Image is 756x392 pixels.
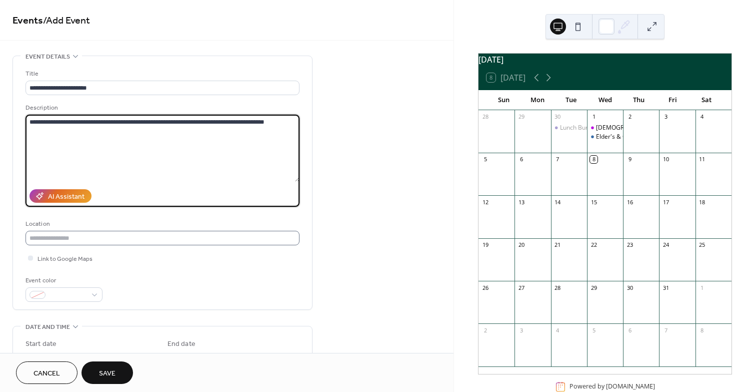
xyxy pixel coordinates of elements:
div: 5 [590,326,597,334]
div: Lunch Bunch [DEMOGRAPHIC_DATA] Study [560,124,680,132]
div: 26 [481,284,489,291]
div: 10 [662,156,669,163]
div: 7 [662,326,669,334]
div: 20 [517,241,525,249]
div: [DATE] [478,54,731,66]
span: / Add Event [43,11,90,31]
div: 17 [662,198,669,206]
div: Description [25,103,297,113]
div: 13 [517,198,525,206]
div: Wed [588,90,622,110]
div: 6 [517,156,525,163]
div: 30 [626,284,633,291]
span: Time [98,352,112,362]
div: End date [167,339,195,349]
div: Thu [622,90,656,110]
div: Mon [520,90,554,110]
div: Title [25,69,297,79]
div: Sat [689,90,723,110]
div: Ladies Bible Study [587,124,623,132]
div: 5 [481,156,489,163]
span: Save [99,368,115,379]
div: Elder's & Comm. Chairs meeting [587,133,623,141]
div: Start date [25,339,56,349]
div: Sun [486,90,520,110]
div: 7 [554,156,561,163]
div: 31 [662,284,669,291]
a: [DOMAIN_NAME] [606,382,655,391]
div: 2 [626,113,633,121]
div: 22 [590,241,597,249]
div: 12 [481,198,489,206]
div: Location [25,219,297,229]
button: AI Assistant [29,189,91,203]
span: Time [240,352,254,362]
div: 28 [554,284,561,291]
button: Cancel [16,361,77,384]
div: 4 [698,113,706,121]
div: [DEMOGRAPHIC_DATA] [DEMOGRAPHIC_DATA] Study [596,124,746,132]
div: Powered by [569,382,655,391]
span: Link to Google Maps [37,254,92,264]
div: 3 [662,113,669,121]
div: 27 [517,284,525,291]
span: Date [25,352,39,362]
div: 28 [481,113,489,121]
div: 11 [698,156,706,163]
div: Elder's & Comm. Chairs meeting [596,133,686,141]
div: 18 [698,198,706,206]
div: 30 [554,113,561,121]
div: 23 [626,241,633,249]
span: Date and time [25,322,70,332]
div: 8 [590,156,597,163]
div: 19 [481,241,489,249]
div: 14 [554,198,561,206]
div: 9 [626,156,633,163]
a: Events [12,11,43,31]
div: 29 [590,284,597,291]
span: Cancel [33,368,60,379]
span: Event details [25,52,70,62]
span: Date [167,352,181,362]
button: Save [81,361,133,384]
div: Event color [25,275,100,286]
div: 15 [590,198,597,206]
div: 29 [517,113,525,121]
div: Lunch Bunch Bible Study [551,124,587,132]
div: 3 [517,326,525,334]
div: 1 [698,284,706,291]
div: 21 [554,241,561,249]
div: 4 [554,326,561,334]
div: 2 [481,326,489,334]
div: 6 [626,326,633,334]
div: 8 [698,326,706,334]
div: Tue [554,90,588,110]
div: Fri [656,90,690,110]
div: 24 [662,241,669,249]
div: AI Assistant [48,192,84,202]
div: 16 [626,198,633,206]
div: 25 [698,241,706,249]
div: 1 [590,113,597,121]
